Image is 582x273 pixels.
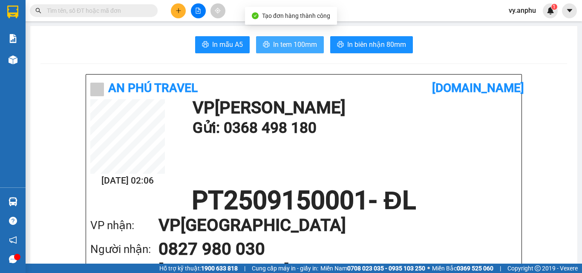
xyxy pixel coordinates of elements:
[432,264,493,273] span: Miền Bắc
[9,197,17,206] img: warehouse-icon
[202,41,209,49] span: printer
[158,213,500,237] h1: VP [GEOGRAPHIC_DATA]
[159,264,238,273] span: Hỗ trợ kỹ thuật:
[9,236,17,244] span: notification
[158,237,500,261] h1: 0827 980 030
[566,7,573,14] span: caret-down
[35,8,41,14] span: search
[500,264,501,273] span: |
[9,55,17,64] img: warehouse-icon
[553,4,556,10] span: 1
[427,267,430,270] span: ⚪️
[347,265,425,272] strong: 0708 023 035 - 0935 103 250
[263,41,270,49] span: printer
[330,36,413,53] button: printerIn biên nhận 80mm
[215,8,221,14] span: aim
[90,217,158,234] div: VP nhận:
[252,12,259,19] span: check-circle
[502,5,543,16] span: vy.anphu
[457,265,493,272] strong: 0369 525 060
[212,39,243,50] span: In mẫu A5
[90,174,165,188] h2: [DATE] 02:06
[320,264,425,273] span: Miền Nam
[347,39,406,50] span: In biên nhận 80mm
[195,36,250,53] button: printerIn mẫu A5
[193,99,513,116] h1: VP [PERSON_NAME]
[191,3,206,18] button: file-add
[176,8,182,14] span: plus
[47,6,147,15] input: Tìm tên, số ĐT hoặc mã đơn
[210,3,225,18] button: aim
[7,6,18,18] img: logo-vxr
[256,36,324,53] button: printerIn tem 100mm
[535,265,541,271] span: copyright
[9,255,17,263] span: message
[562,3,577,18] button: caret-down
[252,264,318,273] span: Cung cấp máy in - giấy in:
[273,39,317,50] span: In tem 100mm
[108,81,198,95] b: An Phú Travel
[195,8,201,14] span: file-add
[193,116,513,140] h1: Gửi: 0368 498 180
[201,265,238,272] strong: 1900 633 818
[262,12,330,19] span: Tạo đơn hàng thành công
[9,217,17,225] span: question-circle
[547,7,554,14] img: icon-new-feature
[244,264,245,273] span: |
[9,34,17,43] img: solution-icon
[171,3,186,18] button: plus
[551,4,557,10] sup: 1
[337,41,344,49] span: printer
[90,241,158,258] div: Người nhận:
[432,81,524,95] b: [DOMAIN_NAME]
[90,188,517,213] h1: PT2509150001 - ĐL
